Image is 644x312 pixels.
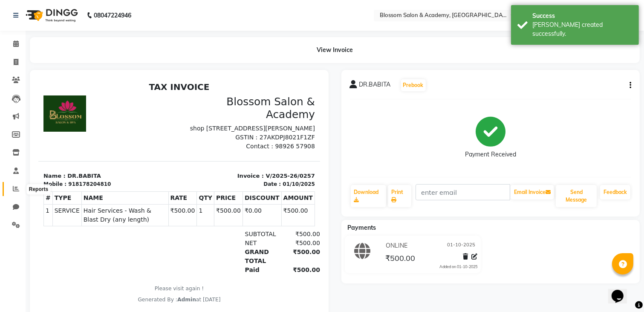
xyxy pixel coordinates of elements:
div: GRAND TOTAL [202,169,242,187]
div: 01/10/2025 [244,102,277,110]
th: NAME [43,113,130,126]
span: 01-10-2025 [447,241,475,250]
td: SERVICE [14,126,43,147]
button: Email Invoice [511,185,554,199]
a: Print [388,185,411,207]
div: Paid [202,187,242,196]
td: ₹500.00 [176,126,205,147]
td: 1 [159,126,176,147]
p: GSTIN : 27AKDPJ8021F1ZF [146,55,277,64]
div: ₹500.00 [242,169,282,187]
div: Reports [27,185,50,195]
iframe: chat widget [608,278,635,303]
td: ₹0.00 [204,126,243,147]
div: ₹500.00 [242,187,282,196]
span: ONLINE [386,241,407,250]
div: 918178204810 [30,102,72,110]
p: Please visit again ! [5,206,277,214]
span: Payments [348,224,376,231]
div: Added on 01-10-2025 [439,264,477,270]
div: ₹500.00 [242,160,282,169]
div: Mobile : [5,102,28,110]
p: Name : DR.BABITA [5,93,136,102]
td: ₹500.00 [130,126,159,147]
th: RATE [130,113,159,126]
td: ₹500.00 [243,126,276,147]
a: Download [351,185,387,207]
a: Feedback [600,185,630,199]
span: ₹500.00 [385,253,415,265]
td: 1 [6,126,14,147]
img: logo [22,3,80,27]
div: Bill created successfully. [532,20,632,38]
input: enter email [416,184,510,200]
th: TYPE [14,113,43,126]
th: # [6,113,14,126]
div: Success [532,12,632,20]
span: Hair Services - Wash & Blast Dry (any length) [45,128,128,146]
div: ₹500.00 [242,151,282,160]
th: DISCOUNT [204,113,243,126]
th: AMOUNT [243,113,276,126]
h3: Blossom Salon & Academy [146,17,277,42]
h2: TAX INVOICE [5,3,277,14]
div: Date : [225,102,243,110]
div: SUBTOTAL [202,151,242,160]
div: NET [202,160,242,169]
div: View Invoice [30,37,640,63]
p: Contact : 98926 57908 [146,64,277,72]
button: Prebook [401,79,426,91]
p: Invoice : V/2025-26/0257 [146,93,277,102]
b: 08047224946 [94,3,131,27]
th: PRICE [176,113,205,126]
th: QTY [159,113,176,126]
button: Send Message [556,185,597,207]
span: Admin [139,218,158,224]
div: Generated By : at [DATE] [5,217,277,225]
p: shop [STREET_ADDRESS][PERSON_NAME] [146,46,277,55]
div: Payment Received [465,150,516,159]
span: DR.BABITA [359,80,391,92]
